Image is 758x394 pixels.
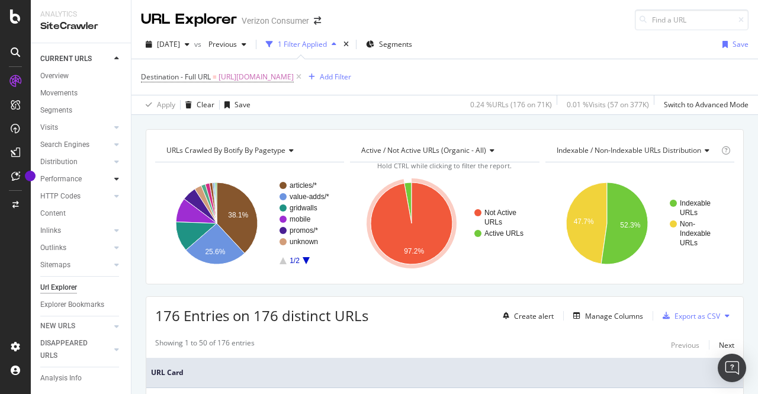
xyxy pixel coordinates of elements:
a: Inlinks [40,225,111,237]
div: Apply [157,100,175,110]
span: Segments [379,39,412,49]
text: mobile [290,215,311,223]
span: URLs Crawled By Botify By pagetype [166,145,285,155]
div: Visits [40,121,58,134]
div: Previous [671,340,699,350]
text: 97.2% [404,247,425,255]
button: Previous [671,338,699,352]
div: Add Filter [320,72,351,82]
div: Save [235,100,250,110]
div: Content [40,207,66,220]
text: URLs [680,239,698,247]
a: Url Explorer [40,281,123,294]
svg: A chart. [545,172,731,275]
svg: A chart. [155,172,341,275]
button: Manage Columns [568,309,643,323]
div: Analytics [40,9,121,20]
button: 1 Filter Applied [261,35,341,54]
span: Active / Not Active URLs (organic - all) [361,145,486,155]
div: URL Explorer [141,9,237,30]
div: Outlinks [40,242,66,254]
a: DISAPPEARED URLS [40,337,111,362]
a: NEW URLS [40,320,111,332]
a: CURRENT URLS [40,53,111,65]
text: 38.1% [228,211,248,219]
a: Overview [40,70,123,82]
text: 47.7% [573,217,593,226]
div: Segments [40,104,72,117]
div: Verizon Consumer [242,15,309,27]
div: Manage Columns [585,311,643,321]
div: Export as CSV [675,311,720,321]
div: Next [719,340,734,350]
span: Indexable / Non-Indexable URLs distribution [557,145,701,155]
span: URL Card [151,367,730,378]
text: articles/* [290,181,317,190]
h4: Active / Not Active URLs [359,141,528,160]
div: Distribution [40,156,78,168]
a: Visits [40,121,111,134]
div: Search Engines [40,139,89,151]
div: arrow-right-arrow-left [314,17,321,25]
a: Distribution [40,156,111,168]
button: Save [718,35,749,54]
a: HTTP Codes [40,190,111,203]
div: 0.24 % URLs ( 176 on 71K ) [470,100,552,110]
span: Previous [204,39,237,49]
a: Search Engines [40,139,111,151]
div: CURRENT URLS [40,53,92,65]
button: Clear [181,95,214,114]
div: times [341,39,351,50]
h4: Indexable / Non-Indexable URLs Distribution [554,141,719,160]
text: 1/2 [290,257,300,265]
div: Clear [197,100,214,110]
text: URLs [680,209,698,217]
text: value-adds/* [290,193,329,201]
a: Sitemaps [40,259,111,271]
a: Explorer Bookmarks [40,299,123,311]
div: Showing 1 to 50 of 176 entries [155,338,255,352]
text: Indexable [680,229,711,238]
span: 176 Entries on 176 distinct URLs [155,306,368,325]
button: [DATE] [141,35,194,54]
button: Export as CSV [658,306,720,325]
button: Apply [141,95,175,114]
span: vs [194,39,204,49]
div: Overview [40,70,69,82]
div: Sitemaps [40,259,70,271]
div: Tooltip anchor [25,171,36,181]
div: Performance [40,173,82,185]
div: NEW URLS [40,320,75,332]
button: Add Filter [304,70,351,84]
text: Indexable [680,199,711,207]
button: Create alert [498,306,554,325]
a: Movements [40,87,123,100]
text: unknown [290,238,318,246]
input: Find a URL [635,9,749,30]
button: Segments [361,35,417,54]
div: Switch to Advanced Mode [664,100,749,110]
svg: A chart. [350,172,536,275]
div: 1 Filter Applied [278,39,327,49]
div: Movements [40,87,78,100]
div: Explorer Bookmarks [40,299,104,311]
span: Destination - Full URL [141,72,211,82]
a: Performance [40,173,111,185]
div: Create alert [514,311,554,321]
h4: URLs Crawled By Botify By pagetype [164,141,333,160]
span: = [213,72,217,82]
text: Not Active [484,209,516,217]
text: Non- [680,220,695,228]
text: gridwalls [290,204,317,212]
div: SiteCrawler [40,20,121,33]
a: Outlinks [40,242,111,254]
a: Content [40,207,123,220]
div: Analysis Info [40,372,82,385]
text: Active URLs [484,229,523,238]
div: Open Intercom Messenger [718,354,746,382]
button: Next [719,338,734,352]
text: URLs [484,218,502,226]
div: 0.01 % Visits ( 57 on 377K ) [567,100,649,110]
